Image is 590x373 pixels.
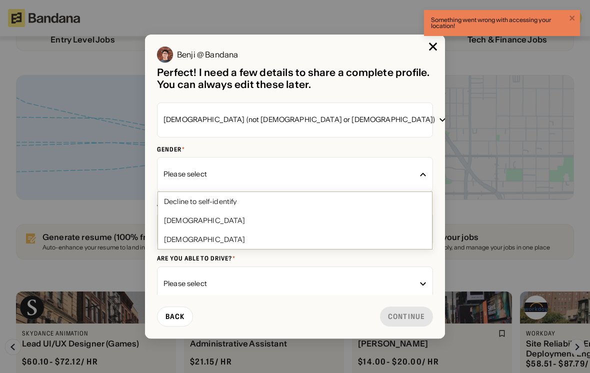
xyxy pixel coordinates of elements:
[157,46,173,62] img: Benji @ Bandana
[157,145,433,153] div: Gender
[165,313,184,320] div: Back
[431,17,566,29] div: Something went wrong with accessing your location!
[157,66,433,90] div: Perfect! I need a few details to share a complete profile. You can always edit these later.
[177,50,238,58] div: Benji @ Bandana
[163,166,415,184] div: Please select
[164,198,426,205] div: Decline to self-identify
[164,236,426,243] div: [DEMOGRAPHIC_DATA]
[569,14,576,23] button: close
[157,254,433,262] div: Are you able to drive?
[388,313,425,320] div: Continue
[157,200,433,208] div: Are you 18?
[163,275,415,293] div: Please select
[164,217,426,224] div: [DEMOGRAPHIC_DATA]
[163,111,435,129] div: [DEMOGRAPHIC_DATA] (not [DEMOGRAPHIC_DATA] or [DEMOGRAPHIC_DATA])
